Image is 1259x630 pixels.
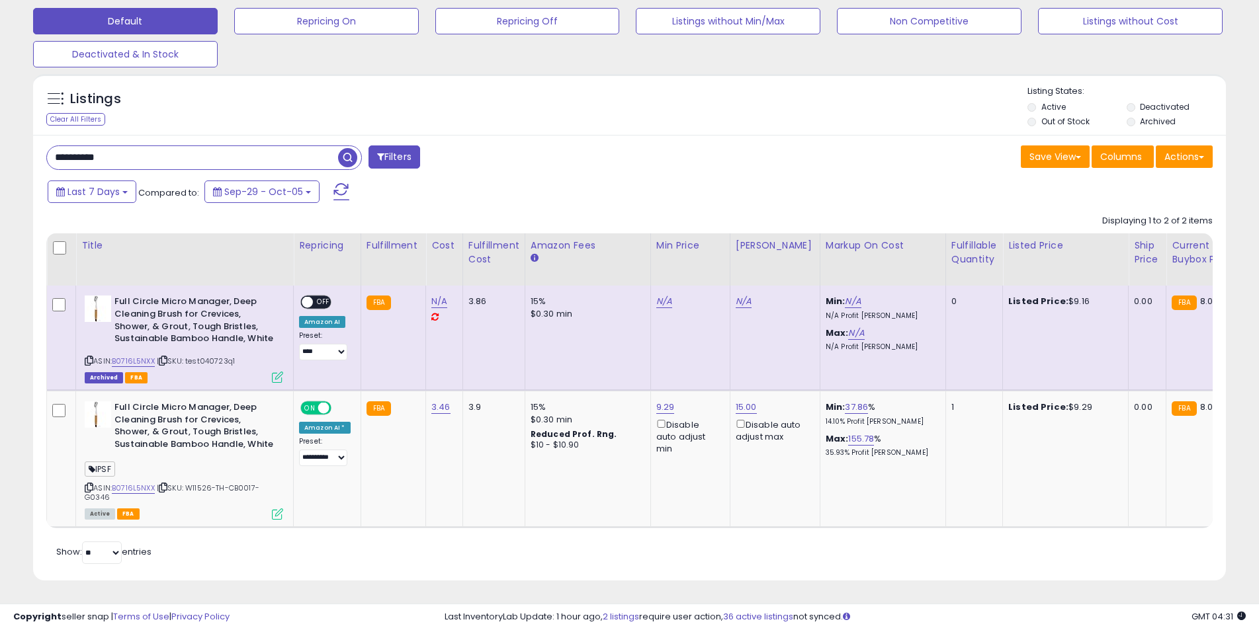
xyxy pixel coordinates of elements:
img: 21f4PRDwUqL._SL40_.jpg [85,401,111,428]
span: | SKU: test040723q1 [157,356,235,366]
div: $0.30 min [531,414,640,426]
div: Preset: [299,331,351,361]
div: Fulfillment Cost [468,239,519,266]
span: Listings that have been deleted from Seller Central [85,372,123,383]
p: 35.93% Profit [PERSON_NAME] [826,448,935,457]
div: 1 [951,401,992,413]
button: Sep-29 - Oct-05 [204,180,320,203]
small: FBA [1172,401,1196,416]
a: B0716L5NXX [112,483,155,494]
span: ON [302,403,318,414]
div: ASIN: [85,401,283,518]
div: Min Price [656,239,724,253]
button: Listings without Cost [1038,8,1223,34]
span: 2025-10-13 04:31 GMT [1192,610,1246,623]
a: N/A [736,295,752,308]
th: The percentage added to the cost of goods (COGS) that forms the calculator for Min & Max prices. [820,233,945,286]
button: Actions [1156,145,1213,168]
b: Reduced Prof. Rng. [531,428,617,440]
button: Default [33,8,218,34]
span: OFF [329,403,351,414]
div: Preset: [299,437,351,467]
label: Archived [1140,116,1176,127]
button: Filters [369,145,420,169]
div: $0.30 min [531,308,640,320]
div: 3.86 [468,295,515,307]
div: Listed Price [1008,239,1123,253]
a: 2 listings [603,610,639,623]
b: Min: [826,401,846,413]
div: 15% [531,401,640,413]
label: Active [1041,101,1066,112]
div: 3.9 [468,401,515,413]
div: Amazon AI [299,316,345,328]
strong: Copyright [13,610,62,623]
div: % [826,401,935,426]
p: N/A Profit [PERSON_NAME] [826,311,935,321]
div: Ship Price [1134,239,1160,266]
a: Terms of Use [113,610,169,623]
b: Listed Price: [1008,295,1068,307]
span: OFF [313,297,334,308]
span: Compared to: [138,186,199,199]
div: $9.29 [1008,401,1118,413]
div: 0.00 [1134,401,1156,413]
small: FBA [1172,295,1196,310]
div: 15% [531,295,640,307]
small: FBA [367,401,391,416]
span: Columns [1100,150,1142,163]
div: $9.16 [1008,295,1118,307]
a: N/A [845,295,861,308]
label: Deactivated [1140,101,1190,112]
label: Out of Stock [1041,116,1090,127]
div: $10 - $10.90 [531,440,640,451]
a: N/A [431,295,447,308]
div: ASIN: [85,295,283,381]
div: Clear All Filters [46,113,105,126]
span: Show: entries [56,545,152,558]
b: Max: [826,432,849,445]
span: IPSF [85,461,115,477]
p: 14.10% Profit [PERSON_NAME] [826,417,935,426]
span: All listings currently available for purchase on Amazon [85,508,115,520]
div: Title [81,239,288,253]
span: | SKU: W11526-TH-CB0017-G0346 [85,483,259,502]
div: Cost [431,239,457,253]
a: 3.46 [431,401,451,414]
a: 155.78 [848,432,874,446]
p: Listing States: [1027,85,1226,98]
div: Amazon AI * [299,422,351,434]
a: 15.00 [736,401,757,414]
div: % [826,433,935,457]
div: Fulfillable Quantity [951,239,997,266]
a: Privacy Policy [171,610,230,623]
button: Repricing Off [435,8,620,34]
div: Current Buybox Price [1172,239,1240,266]
b: Listed Price: [1008,401,1068,413]
a: B0716L5NXX [112,356,155,367]
a: N/A [848,327,864,340]
span: 8.04 [1200,401,1219,413]
b: Full Circle Micro Manager, Deep Cleaning Brush for Crevices, Shower, & Grout, Tough Bristles, Sus... [114,401,275,453]
button: Last 7 Days [48,180,136,203]
small: FBA [367,295,391,310]
b: Min: [826,295,846,307]
button: Columns [1092,145,1154,168]
div: Amazon Fees [531,239,645,253]
button: Save View [1021,145,1090,168]
a: 36 active listings [723,610,793,623]
div: Displaying 1 to 2 of 2 items [1102,215,1213,227]
b: Max: [826,327,849,339]
span: FBA [117,508,140,520]
small: Amazon Fees. [531,253,539,264]
a: N/A [656,295,672,308]
div: Fulfillment [367,239,420,253]
div: Markup on Cost [826,239,940,253]
div: seller snap | | [13,611,230,623]
div: Disable auto adjust min [656,417,720,455]
div: Disable auto adjust max [736,417,810,443]
span: FBA [125,372,148,383]
div: 0.00 [1134,295,1156,307]
img: 21f4PRDwUqL._SL40_.jpg [85,295,111,322]
button: Repricing On [234,8,419,34]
